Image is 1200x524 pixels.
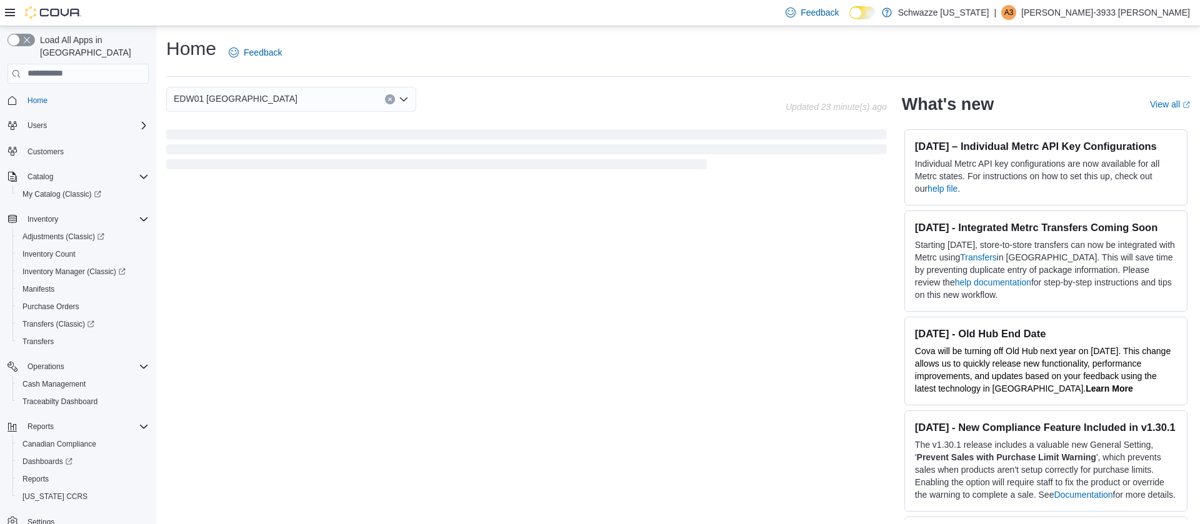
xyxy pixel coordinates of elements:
span: Inventory Manager (Classic) [22,267,126,277]
span: EDW01 [GEOGRAPHIC_DATA] [174,91,297,106]
span: Adjustments (Classic) [22,232,104,242]
a: help file [927,184,957,194]
a: Customers [22,144,69,159]
a: Transfers [17,334,59,349]
h2: What's new [902,94,994,114]
a: My Catalog (Classic) [17,187,106,202]
span: Customers [22,143,149,159]
p: | [994,5,996,20]
button: Inventory [2,210,154,228]
button: Traceabilty Dashboard [12,393,154,410]
a: Reports [17,472,54,487]
span: Adjustments (Classic) [17,229,149,244]
p: The v1.30.1 release includes a valuable new General Setting, ' ', which prevents sales when produ... [915,438,1177,501]
button: Canadian Compliance [12,435,154,453]
span: Feedback [801,6,839,19]
a: Adjustments (Classic) [17,229,109,244]
button: Reports [2,418,154,435]
span: Reports [27,422,54,432]
span: Catalog [22,169,149,184]
button: Purchase Orders [12,298,154,315]
span: Load All Apps in [GEOGRAPHIC_DATA] [35,34,149,59]
p: Starting [DATE], store-to-store transfers can now be integrated with Metrc using in [GEOGRAPHIC_D... [915,239,1177,301]
a: View allExternal link [1150,99,1190,109]
span: Inventory Count [22,249,76,259]
a: Inventory Manager (Classic) [17,264,131,279]
span: Home [22,92,149,108]
span: Cova will be turning off Old Hub next year on [DATE]. This change allows us to quickly release ne... [915,346,1171,393]
h3: [DATE] - Integrated Metrc Transfers Coming Soon [915,221,1177,234]
span: Inventory Manager (Classic) [17,264,149,279]
a: Transfers [960,252,997,262]
img: Cova [25,6,81,19]
span: Inventory [27,214,58,224]
button: Users [22,118,52,133]
button: Operations [22,359,69,374]
a: Inventory Manager (Classic) [12,263,154,280]
a: Learn More [1086,383,1132,393]
span: Canadian Compliance [17,437,149,452]
a: Feedback [224,40,287,65]
button: Inventory Count [12,245,154,263]
h3: [DATE] - New Compliance Feature Included in v1.30.1 [915,421,1177,433]
button: [US_STATE] CCRS [12,488,154,505]
span: Cash Management [22,379,86,389]
span: Traceabilty Dashboard [22,397,97,407]
button: Reports [12,470,154,488]
span: Reports [22,474,49,484]
span: Customers [27,147,64,157]
span: Catalog [27,172,53,182]
div: Ashley-3933 Oakes [1001,5,1016,20]
span: Purchase Orders [22,302,79,312]
button: Catalog [22,169,58,184]
button: Home [2,91,154,109]
span: Dashboards [17,454,149,469]
span: Dark Mode [849,19,850,20]
button: Users [2,117,154,134]
a: Manifests [17,282,59,297]
span: My Catalog (Classic) [22,189,101,199]
button: Reports [22,419,59,434]
a: My Catalog (Classic) [12,185,154,203]
span: Dashboards [22,457,72,467]
span: Operations [27,362,64,372]
span: Inventory Count [17,247,149,262]
span: Inventory [22,212,149,227]
button: Cash Management [12,375,154,393]
span: Feedback [244,46,282,59]
a: Transfers (Classic) [12,315,154,333]
h3: [DATE] - Old Hub End Date [915,327,1177,340]
a: Traceabilty Dashboard [17,394,102,409]
span: Transfers (Classic) [22,319,94,329]
span: Manifests [17,282,149,297]
h3: [DATE] – Individual Metrc API Key Configurations [915,140,1177,152]
span: Purchase Orders [17,299,149,314]
span: Transfers [22,337,54,347]
span: My Catalog (Classic) [17,187,149,202]
span: Washington CCRS [17,489,149,504]
span: Manifests [22,284,54,294]
a: help documentation [955,277,1031,287]
span: Transfers (Classic) [17,317,149,332]
span: Users [27,121,47,131]
span: A3 [1004,5,1014,20]
span: Reports [17,472,149,487]
span: Operations [22,359,149,374]
span: Traceabilty Dashboard [17,394,149,409]
span: Loading [166,132,887,172]
button: Customers [2,142,154,160]
input: Dark Mode [849,6,876,19]
span: Home [27,96,47,106]
span: Transfers [17,334,149,349]
p: Individual Metrc API key configurations are now available for all Metrc states. For instructions ... [915,157,1177,195]
p: [PERSON_NAME]-3933 [PERSON_NAME] [1021,5,1190,20]
a: Dashboards [17,454,77,469]
a: Canadian Compliance [17,437,101,452]
a: Dashboards [12,453,154,470]
button: Clear input [385,94,395,104]
a: Transfers (Classic) [17,317,99,332]
span: Cash Management [17,377,149,392]
p: Schwazze [US_STATE] [898,5,989,20]
a: Purchase Orders [17,299,84,314]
